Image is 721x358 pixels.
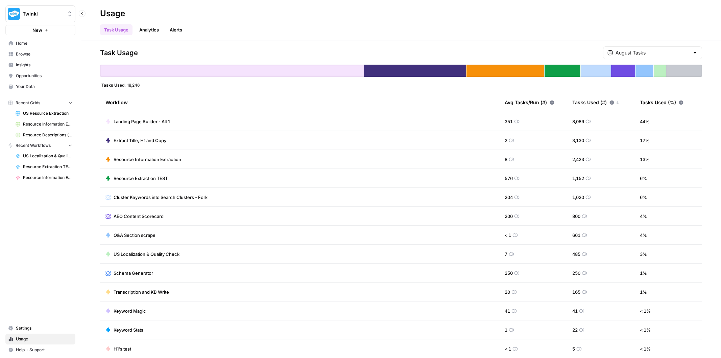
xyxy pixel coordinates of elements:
[105,289,169,295] a: Transcription and KB Write
[114,194,208,201] span: Cluster Keywords into Search Clusters - Fork
[640,327,651,333] span: < 1 %
[13,108,75,119] a: US Resource Extraction
[572,270,580,276] span: 250
[5,38,75,49] a: Home
[505,194,513,201] span: 204
[105,308,146,314] a: Keyword Magic
[13,151,75,161] a: US Localization & Quality Check
[505,213,513,220] span: 200
[23,110,72,116] span: US Resource Extraction
[114,118,170,125] span: Landing Page Builder - Alt 1
[5,334,75,344] a: Usage
[572,194,584,201] span: 1,020
[114,232,155,239] span: Q&A Section scrape
[105,194,208,201] a: Cluster Keywords into Search Clusters - Fork
[16,73,72,79] span: Opportunities
[16,142,51,149] span: Recent Workflows
[105,327,143,333] a: Keyword Stats
[640,194,647,201] span: 6 %
[5,140,75,151] button: Recent Workflows
[100,24,133,35] a: Task Usage
[505,156,507,163] span: 8
[5,81,75,92] a: Your Data
[105,175,168,182] a: Resource Extraction TEST
[16,325,72,331] span: Settings
[23,153,72,159] span: US Localization & Quality Check
[8,8,20,20] img: Twinkl Logo
[572,213,580,220] span: 800
[5,344,75,355] button: Help + Support
[100,48,138,58] span: Task Usage
[114,156,181,163] span: Resource Information Extraction
[640,232,647,239] span: 4 %
[114,175,168,182] span: Resource Extraction TEST
[505,118,513,125] span: 351
[640,137,650,144] span: 17 %
[101,82,126,88] span: Tasks Used:
[505,289,510,295] span: 20
[505,345,511,352] span: < 1
[13,130,75,140] a: Resource Descriptions (+Flair)
[616,49,690,56] input: August Tasks
[640,93,683,112] div: Tasks Used (%)
[114,251,179,258] span: US Localization & Quality Check
[5,323,75,334] a: Settings
[23,164,72,170] span: Resource Extraction TEST
[114,308,146,314] span: Keyword Magic
[640,175,647,182] span: 6 %
[572,251,580,258] span: 485
[505,137,507,144] span: 2
[572,137,584,144] span: 3,130
[640,345,651,352] span: < 1 %
[5,60,75,70] a: Insights
[572,308,578,314] span: 41
[100,8,125,19] div: Usage
[114,213,164,220] span: AEO Content Scorecard
[640,156,650,163] span: 13 %
[16,40,72,46] span: Home
[114,289,169,295] span: Transcription and KB Write
[105,345,131,352] a: H1's test
[13,161,75,172] a: Resource Extraction TEST
[16,51,72,57] span: Browse
[505,175,513,182] span: 576
[5,25,75,35] button: New
[16,100,40,106] span: Recent Grids
[505,327,507,333] span: 1
[572,156,584,163] span: 2,423
[5,70,75,81] a: Opportunities
[505,251,507,258] span: 7
[640,213,647,220] span: 4 %
[23,121,72,127] span: Resource Information Extraction Grid (1)
[16,336,72,342] span: Usage
[505,93,554,112] div: Avg Tasks/Run (#)
[572,118,584,125] span: 8,089
[114,345,131,352] span: H1's test
[640,270,647,276] span: 1 %
[105,93,494,112] div: Workflow
[105,251,179,258] a: US Localization & Quality Check
[640,308,651,314] span: < 1 %
[166,24,186,35] a: Alerts
[13,172,75,183] a: Resource Information Extraction
[5,49,75,60] a: Browse
[505,232,511,239] span: < 1
[640,118,650,125] span: 44 %
[572,93,620,112] div: Tasks Used (#)
[16,62,72,68] span: Insights
[5,98,75,108] button: Recent Grids
[23,10,64,17] span: Twinkl
[32,27,42,33] span: New
[572,327,578,333] span: 22
[572,175,584,182] span: 1,152
[135,24,163,35] a: Analytics
[640,251,647,258] span: 3 %
[105,156,181,163] a: Resource Information Extraction
[23,132,72,138] span: Resource Descriptions (+Flair)
[114,270,153,276] span: Schema Generator
[114,137,166,144] span: Extract Title, H1 and Copy
[640,289,647,295] span: 1 %
[105,118,170,125] a: Landing Page Builder - Alt 1
[13,119,75,130] a: Resource Information Extraction Grid (1)
[505,308,510,314] span: 41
